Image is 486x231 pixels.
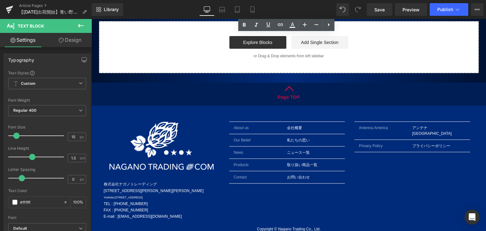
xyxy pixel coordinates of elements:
[268,124,321,130] span: Privacy Policy
[104,7,119,12] span: Library
[8,215,86,220] div: Font
[430,3,468,16] button: Publish
[336,3,349,16] button: Undo
[19,3,92,8] a: Article Pages
[142,143,196,149] span: Products
[464,209,480,225] div: Open Intercom Messenger
[142,155,196,161] span: Contact
[374,6,385,13] span: Save
[80,156,85,160] span: em
[402,6,420,13] span: Preview
[20,199,60,206] input: Color
[321,106,374,117] span: アンテナ[GEOGRAPHIC_DATA]
[437,7,453,12] span: Publish
[80,135,85,139] span: px
[196,131,249,136] span: ニュース一覧
[186,75,209,81] span: Page TOP
[8,125,86,129] div: Font Size
[199,3,215,16] a: Desktop
[142,106,196,112] span: About us
[18,23,44,28] span: Text Block
[8,201,387,213] p: Copyright © Nagano Trading Co., Ltd.
[80,177,85,181] span: px
[196,143,249,149] span: 取り扱い商品一覧
[8,146,86,151] div: Line Height
[8,54,34,63] div: Typography
[196,155,249,161] span: お問い合わせ
[12,177,51,180] small: Yoshida [STREET_ADDRESS]
[395,3,427,16] a: Preview
[12,162,128,201] p: 株式会社ナガノトレーディング [STREET_ADDRESS][PERSON_NAME][PERSON_NAME] TEL : [PHONE_NUMBER] FAX : [PHONE_NUMBE...
[215,3,230,16] a: Laptop
[196,106,249,112] span: 会社概要
[21,81,35,86] b: Custom
[471,3,483,16] button: More
[18,103,122,151] img: 株式会社ナガノトレーディング
[8,167,86,172] div: Letter Spacing
[200,17,257,30] a: Add Single Section
[13,108,37,113] b: Regular 400
[18,35,377,39] p: or Drag & Drop elements from left sidebar
[142,131,196,136] span: News
[92,3,123,16] a: New Library
[230,3,245,16] a: Tablet
[47,33,93,47] a: Design
[142,118,196,124] span: Our Belief
[8,98,86,103] div: Font Weight
[245,3,260,16] a: Mobile
[8,189,86,193] div: Text Color
[71,197,86,208] div: %
[352,3,364,16] button: Redo
[19,9,80,15] span: 【[DATE]出荷開始】青い野球チームを応援するビールの新作が入荷！「Monkish Brewing」取扱い店一覧
[196,118,249,124] span: 私たちの思い
[138,17,195,30] a: Explore Blocks
[268,106,321,112] span: Antenna America
[321,124,374,130] span: プライバシーポリシー
[8,70,86,75] div: Text Styles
